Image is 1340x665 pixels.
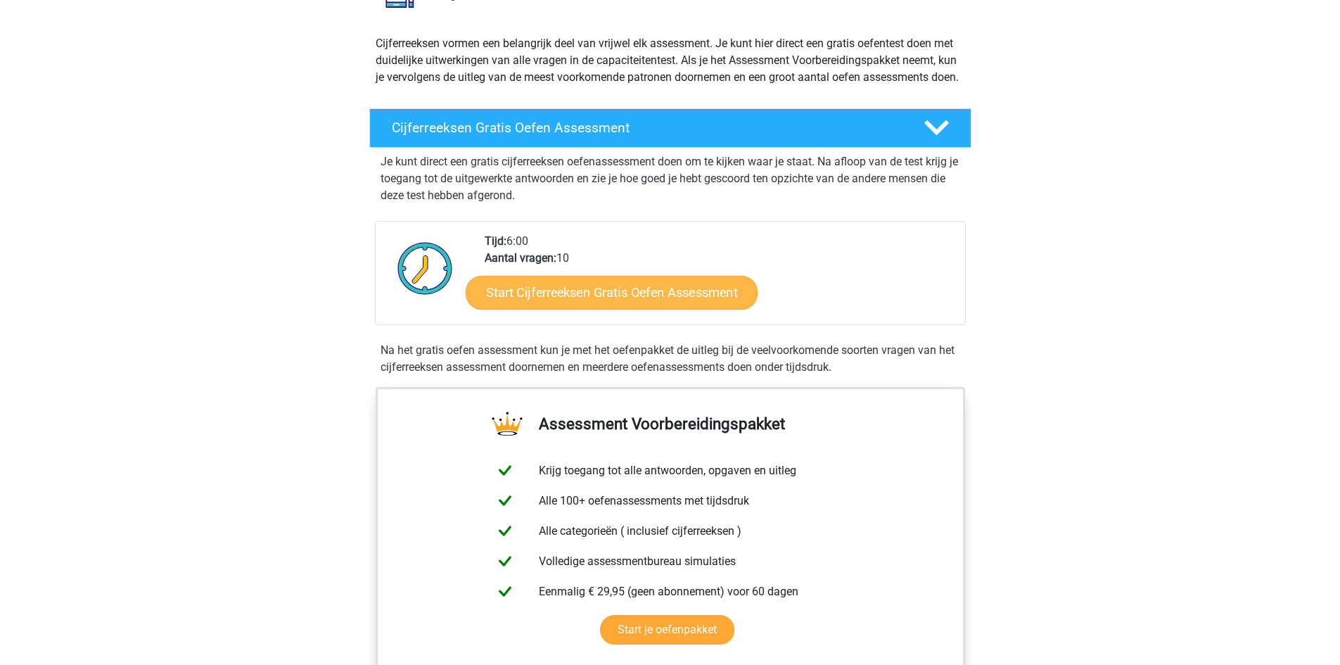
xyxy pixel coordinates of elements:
p: Je kunt direct een gratis cijferreeksen oefenassessment doen om te kijken waar je staat. Na afloo... [381,153,960,204]
p: Cijferreeksen vormen een belangrijk deel van vrijwel elk assessment. Je kunt hier direct een grat... [376,35,965,86]
a: Cijferreeksen Gratis Oefen Assessment [364,108,977,148]
div: Na het gratis oefen assessment kun je met het oefenpakket de uitleg bij de veelvoorkomende soorte... [375,342,966,376]
b: Aantal vragen: [485,251,556,265]
a: Start Cijferreeksen Gratis Oefen Assessment [466,275,758,309]
h4: Cijferreeksen Gratis Oefen Assessment [392,120,901,136]
b: Tijd: [485,234,506,248]
a: Start je oefenpakket [600,615,734,645]
div: 6:00 10 [474,233,964,324]
img: Klok [390,233,461,303]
